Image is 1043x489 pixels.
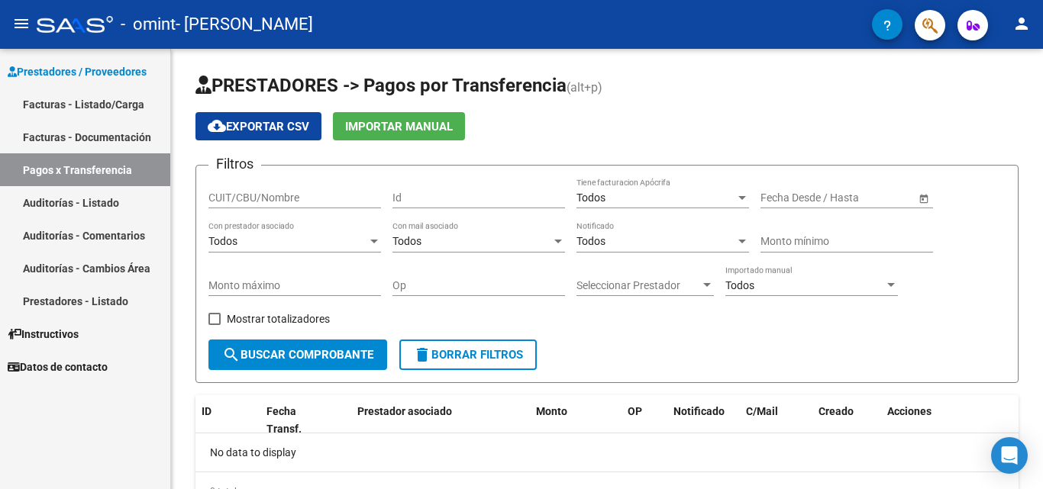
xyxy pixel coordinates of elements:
span: Prestadores / Proveedores [8,63,147,80]
span: Todos [725,279,754,291]
span: Notificado [673,405,725,417]
span: Borrar Filtros [413,348,523,362]
span: Todos [208,235,237,247]
span: C/Mail [746,405,778,417]
span: Instructivos [8,326,79,343]
button: Borrar Filtros [399,339,537,370]
span: Mostrar totalizadores [227,310,330,328]
div: No data to display [195,433,1019,471]
datatable-header-cell: C/Mail [740,395,812,446]
span: Buscar Comprobante [222,348,373,362]
datatable-header-cell: Monto [530,395,622,446]
datatable-header-cell: Fecha Transf. [260,395,329,446]
span: (alt+p) [567,80,602,95]
mat-icon: person [1012,14,1031,33]
span: Exportar CSV [208,120,309,134]
span: Todos [576,191,605,204]
span: OP [628,405,642,417]
span: ID [202,405,212,417]
button: Importar Manual [333,112,465,140]
datatable-header-cell: Notificado [667,395,740,446]
span: Seleccionar Prestador [576,279,700,292]
input: Start date [760,191,808,204]
h3: Filtros [208,153,261,175]
span: Acciones [887,405,932,417]
datatable-header-cell: Acciones [881,395,1019,446]
button: Buscar Comprobante [208,339,387,370]
span: PRESTADORES -> Pagos por Transferencia [195,75,567,96]
mat-icon: menu [12,14,31,33]
span: Todos [576,235,605,247]
span: - [PERSON_NAME] [176,8,313,41]
datatable-header-cell: ID [195,395,260,446]
span: Monto [536,405,567,417]
span: Todos [392,235,421,247]
button: Exportar CSV [195,112,321,140]
button: Open calendar [915,190,932,206]
span: Creado [819,405,854,417]
input: End date [821,191,896,204]
datatable-header-cell: OP [622,395,667,446]
mat-icon: delete [413,346,431,364]
div: Open Intercom Messenger [991,437,1028,474]
datatable-header-cell: Prestador asociado [351,395,530,446]
mat-icon: search [222,346,241,364]
span: Importar Manual [345,120,453,134]
datatable-header-cell: Creado [812,395,881,446]
span: Prestador asociado [357,405,452,417]
mat-icon: cloud_download [208,117,226,135]
span: - omint [121,8,176,41]
span: Datos de contacto [8,359,108,375]
span: Fecha Transf. [266,405,302,435]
